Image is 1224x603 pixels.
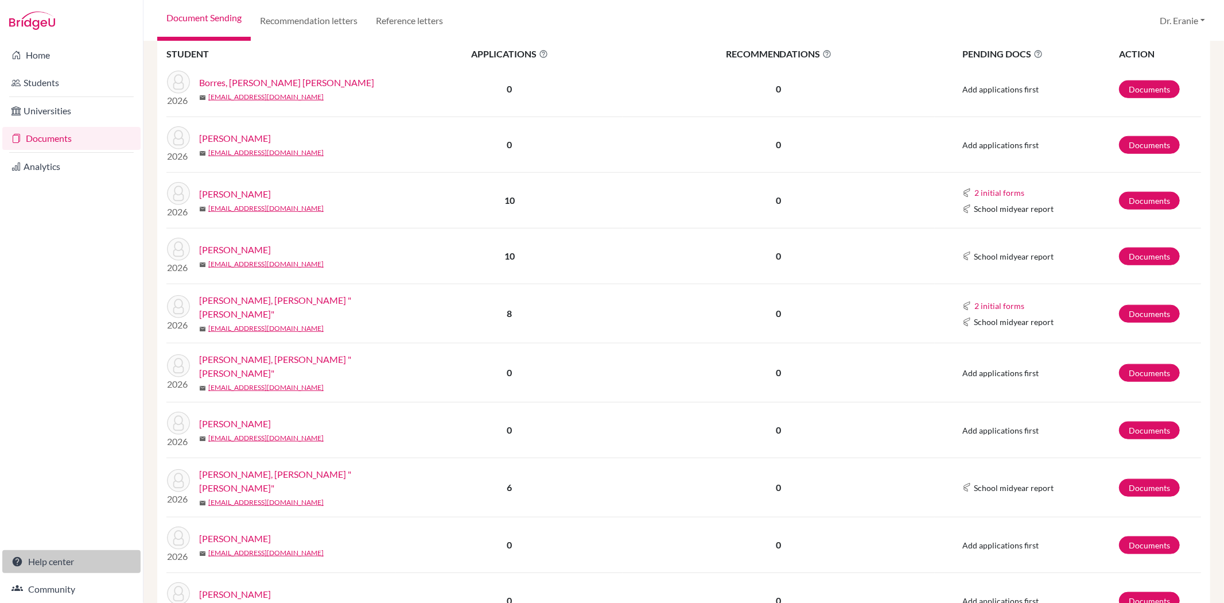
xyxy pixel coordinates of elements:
[199,550,206,557] span: mail
[962,47,1118,61] span: PENDING DOCS
[974,482,1054,494] span: School midyear report
[208,148,324,158] a: [EMAIL_ADDRESS][DOMAIN_NAME]
[2,127,141,150] a: Documents
[167,205,190,219] p: 2026
[167,354,190,377] img: Chuang, Cheng Lin "Jasper"
[962,188,972,198] img: Common App logo
[199,385,206,392] span: mail
[962,252,972,261] img: Common App logo
[167,238,190,261] img: Chen, Oliver
[199,435,206,442] span: mail
[208,259,324,269] a: [EMAIL_ADDRESS][DOMAIN_NAME]
[167,71,190,94] img: Borres, Keziah Athena Gabrielle
[962,140,1039,150] span: Add applications first
[199,76,374,90] a: Borres, [PERSON_NAME] [PERSON_NAME]
[199,261,206,268] span: mail
[199,532,271,546] a: [PERSON_NAME]
[507,539,512,550] b: 0
[623,138,934,152] p: 0
[199,417,271,431] a: [PERSON_NAME]
[1119,136,1180,154] a: Documents
[167,149,190,163] p: 2026
[507,367,512,378] b: 0
[974,299,1025,312] button: 2 initial forms
[974,316,1054,328] span: School midyear report
[504,195,515,206] b: 10
[1118,47,1201,61] th: ACTION
[208,433,324,443] a: [EMAIL_ADDRESS][DOMAIN_NAME]
[208,497,324,508] a: [EMAIL_ADDRESS][DOMAIN_NAME]
[962,540,1039,550] span: Add applications first
[167,550,190,563] p: 2026
[199,94,206,101] span: mail
[962,301,972,311] img: Common App logo
[199,206,206,212] span: mail
[167,94,190,107] p: 2026
[623,47,934,61] span: RECOMMENDATIONS
[623,249,934,263] p: 0
[167,435,190,449] p: 2026
[2,99,141,122] a: Universities
[623,481,934,494] p: 0
[167,492,190,506] p: 2026
[166,47,396,61] th: STUDENT
[167,126,190,149] img: Chang, Jacqueline Ning
[2,155,141,178] a: Analytics
[199,132,271,145] a: [PERSON_NAME]
[1119,192,1180,210] a: Documents
[962,318,972,327] img: Common App logo
[199,150,206,157] span: mail
[962,426,1039,435] span: Add applications first
[962,204,972,214] img: Common App logo
[208,323,324,334] a: [EMAIL_ADDRESS][DOMAIN_NAME]
[623,538,934,552] p: 0
[199,587,271,601] a: [PERSON_NAME]
[623,82,934,96] p: 0
[1119,248,1180,265] a: Documents
[504,250,515,261] b: 10
[167,318,190,332] p: 2026
[623,307,934,320] p: 0
[962,84,1039,94] span: Add applications first
[507,308,512,319] b: 8
[199,353,404,380] a: [PERSON_NAME], [PERSON_NAME] "[PERSON_NAME]"
[962,483,972,492] img: Common App logo
[974,186,1025,199] button: 2 initial forms
[397,47,622,61] span: APPLICATIONS
[507,424,512,435] b: 0
[1119,422,1180,439] a: Documents
[623,366,934,380] p: 0
[167,182,190,205] img: Chen, Adrienne Wen-An
[2,550,141,573] a: Help center
[1119,305,1180,323] a: Documents
[167,469,190,492] img: Han, Chih Jou "Abbie"
[208,92,324,102] a: [EMAIL_ADDRESS][DOMAIN_NAME]
[199,243,271,257] a: [PERSON_NAME]
[1119,364,1180,382] a: Documents
[9,11,55,30] img: Bridge-U
[962,368,1039,378] span: Add applications first
[199,187,271,201] a: [PERSON_NAME]
[1155,10,1210,32] button: Dr. Eranie
[2,71,141,94] a: Students
[208,548,324,558] a: [EMAIL_ADDRESS][DOMAIN_NAME]
[167,527,190,550] img: Hsieh, Edward
[199,500,206,507] span: mail
[974,250,1054,262] span: School midyear report
[974,203,1054,215] span: School midyear report
[208,203,324,214] a: [EMAIL_ADDRESS][DOMAIN_NAME]
[623,423,934,437] p: 0
[199,467,404,495] a: [PERSON_NAME], [PERSON_NAME] "[PERSON_NAME]"
[2,578,141,601] a: Community
[167,412,190,435] img: Ge, Ray
[1119,479,1180,497] a: Documents
[199,326,206,333] span: mail
[2,44,141,67] a: Home
[1119,80,1180,98] a: Documents
[167,261,190,275] p: 2026
[1119,536,1180,554] a: Documents
[507,139,512,150] b: 0
[208,382,324,393] a: [EMAIL_ADDRESS][DOMAIN_NAME]
[507,482,512,493] b: 6
[507,83,512,94] b: 0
